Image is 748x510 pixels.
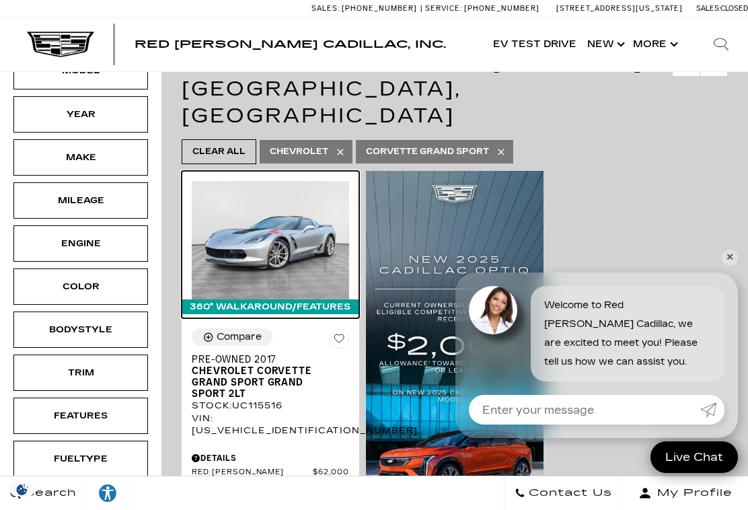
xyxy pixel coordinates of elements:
div: Trim [47,365,114,380]
div: TrimTrim [13,355,148,391]
div: VIN: [US_VEHICLE_IDENTIFICATION_NUMBER] [192,412,349,437]
span: Closed [720,4,748,13]
div: Year [47,107,114,122]
span: [PHONE_NUMBER] [464,4,539,13]
div: FueltypeFueltype [13,441,148,477]
section: Click to Open Cookie Consent Modal [7,482,38,497]
a: Service: [PHONE_NUMBER] [420,5,543,12]
div: Compare [217,331,262,343]
span: Live Chat [659,449,730,465]
a: Submit [700,395,724,425]
a: Contact Us [504,476,623,510]
span: Red [PERSON_NAME] [192,468,313,478]
div: Bodystyle [47,322,114,337]
span: Clear All [192,143,246,160]
button: Compare Vehicle [192,328,272,346]
span: Contact Us [525,484,612,503]
div: Explore your accessibility options [87,483,128,503]
button: Open user profile menu [623,476,748,510]
span: Chevrolet Corvette Grand Sport Grand Sport 2LT [192,365,339,400]
div: 360° WalkAround/Features [182,299,359,314]
div: MakeMake [13,139,148,176]
span: Corvette Grand Sport [366,143,489,160]
div: YearYear [13,96,148,133]
div: Search [694,17,748,71]
img: Opt-Out Icon [7,482,38,497]
span: Pre-Owned 2017 [192,354,339,365]
button: Save Vehicle [329,328,349,354]
div: Fueltype [47,451,114,466]
div: Make [47,150,114,165]
span: Sales: [696,4,720,13]
div: BodystyleBodystyle [13,312,148,348]
a: Live Chat [650,441,738,473]
span: My Profile [652,484,733,503]
div: EngineEngine [13,225,148,262]
div: Engine [47,236,114,251]
span: $62,000 [313,468,349,478]
div: Pricing Details - Pre-Owned 2017 Chevrolet Corvette Grand Sport Grand Sport 2LT [192,452,349,464]
img: Cadillac Dark Logo with Cadillac White Text [27,32,94,57]
a: New [582,17,628,71]
div: Stock : UC115516 [192,400,349,412]
input: Enter your message [469,395,700,425]
span: 1 Vehicle for Sale in [US_STATE][GEOGRAPHIC_DATA], [GEOGRAPHIC_DATA] [182,50,643,128]
button: More [628,17,681,71]
img: 2017 Chevrolet Corvette Grand Sport Grand Sport 2LT [192,181,349,299]
div: Color [47,279,114,294]
a: Explore your accessibility options [87,476,128,510]
a: EV Test Drive [488,17,582,71]
div: ColorColor [13,268,148,305]
a: Sales: [PHONE_NUMBER] [311,5,420,12]
div: FeaturesFeatures [13,398,148,434]
div: Welcome to Red [PERSON_NAME] Cadillac, we are excited to meet you! Please tell us how we can assi... [531,286,724,381]
img: Agent profile photo [469,286,517,334]
span: Chevrolet [270,143,328,160]
span: Sales: [311,4,340,13]
span: Search [21,484,77,503]
a: [STREET_ADDRESS][US_STATE] [556,4,683,13]
span: Service: [425,4,462,13]
a: Red [PERSON_NAME] Cadillac, Inc. [135,39,446,50]
a: Red [PERSON_NAME] $62,000 [192,468,349,478]
div: MileageMileage [13,182,148,219]
span: Red [PERSON_NAME] Cadillac, Inc. [135,38,446,50]
div: Features [47,408,114,423]
span: [PHONE_NUMBER] [342,4,417,13]
div: Mileage [47,193,114,208]
a: Pre-Owned 2017Chevrolet Corvette Grand Sport Grand Sport 2LT [192,354,349,400]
